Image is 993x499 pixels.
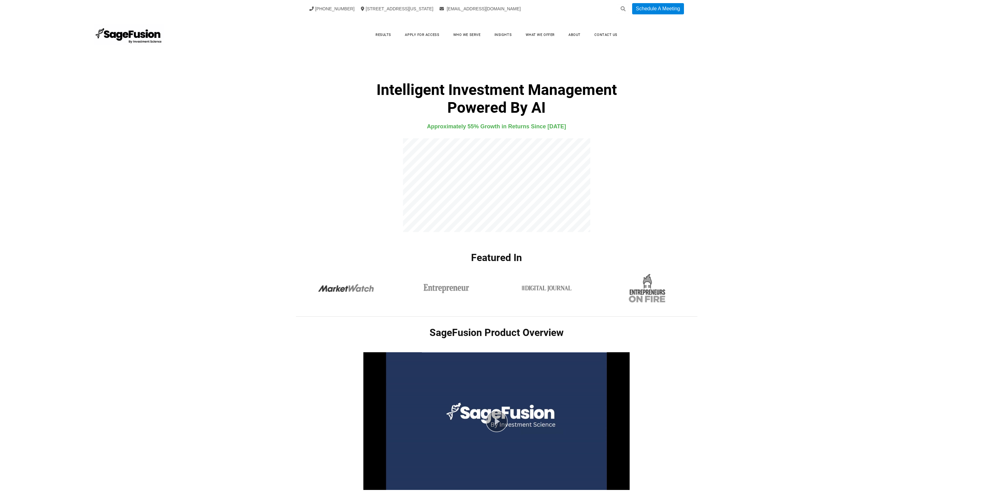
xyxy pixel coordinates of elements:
[447,30,487,40] a: Who We Serve
[619,273,675,304] img: -67ab9bfe99e34.png
[488,30,518,40] a: Insights
[296,122,697,131] h4: Approximately 55% Growth in Returns Since [DATE]
[440,6,521,11] a: [EMAIL_ADDRESS][DOMAIN_NAME]
[399,30,445,40] a: Apply for Access
[309,6,355,11] a: [PHONE_NUMBER]
[519,30,561,40] a: What We Offer
[632,3,684,14] a: Schedule A Meeting
[517,273,577,304] img: -67ab9bf163f6b.png
[316,273,376,304] img: -67ab9bd27d9ef.png
[369,30,397,40] a: Results
[447,99,546,116] b: Powered By AI
[296,81,697,116] h1: Intelligent Investment Management
[588,30,624,40] a: Contact Us
[562,30,587,40] a: About
[361,6,434,11] a: [STREET_ADDRESS][US_STATE]
[296,327,697,338] h1: SageFusion Product Overview
[94,24,164,46] img: SageFusion | Intelligent Investment Management
[416,273,476,304] img: -67ab9be7b8539.png
[296,252,697,273] h1: Featured In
